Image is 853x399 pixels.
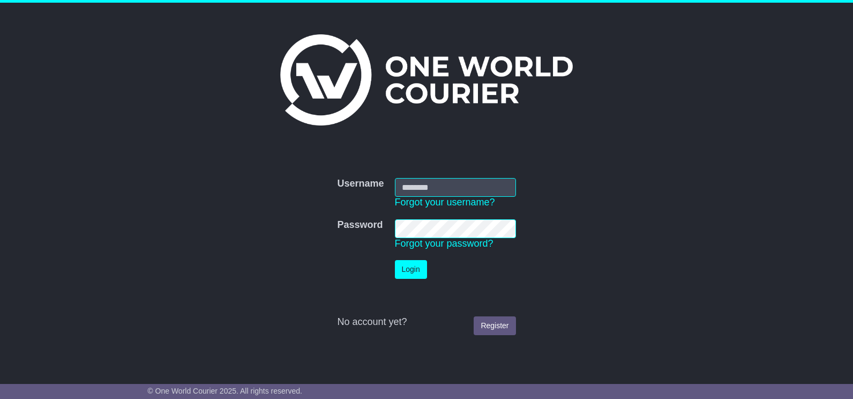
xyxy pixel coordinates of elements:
[337,219,383,231] label: Password
[395,260,427,279] button: Login
[337,316,515,328] div: No account yet?
[395,238,493,249] a: Forgot your password?
[474,316,515,335] a: Register
[395,197,495,208] a: Forgot your username?
[337,178,384,190] label: Username
[147,387,302,395] span: © One World Courier 2025. All rights reserved.
[280,34,573,125] img: One World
